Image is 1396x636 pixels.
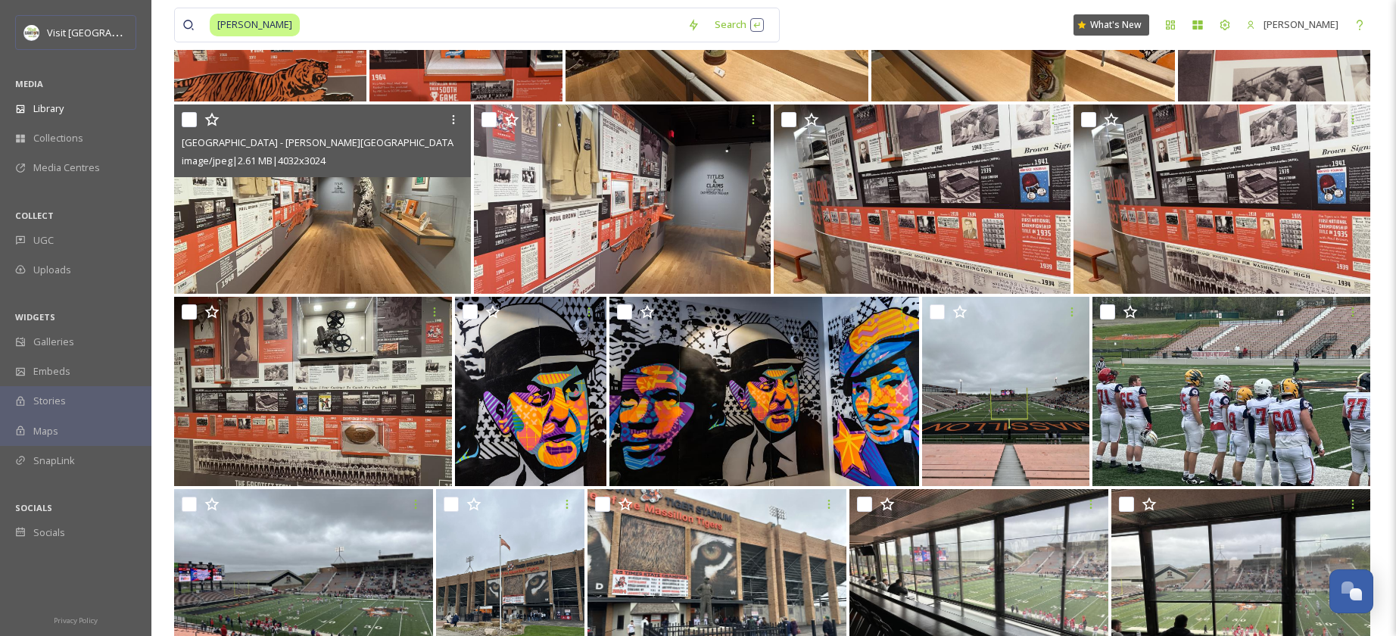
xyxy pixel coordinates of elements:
img: Massillon Museum - Paul Brown Museum - 1025-IMG_6660.jpeg [774,104,1070,294]
span: SnapLink [33,454,75,468]
span: Visit [GEOGRAPHIC_DATA] [47,25,164,39]
span: Uploads [33,263,71,277]
span: Stories [33,394,66,408]
span: [PERSON_NAME] [210,14,300,36]
span: Media Centres [33,161,100,175]
img: Welcome Center opening close shot of wall artwork with the O'Jays, Paul Brown, and Jim Thorpe | M... [609,297,919,486]
span: Maps [33,424,58,438]
span: Library [33,101,64,116]
span: image/jpeg | 2.61 MB | 4032 x 3024 [182,154,326,167]
div: Search [707,10,771,39]
img: Massillon Museum - Paul Brown Museum - 1025-IMG_6662.jpeg [474,104,771,294]
img: North South Classic at Paul Brown Tiger Stadium 2025 Team Sideline with Players.JPG [1092,297,1370,486]
a: What's New [1073,14,1149,36]
button: Open Chat [1329,569,1373,613]
span: UGC [33,233,54,248]
img: Massillon Museum - Paul Brown Museum - 1025-IMG_6663.jpeg [174,104,471,294]
span: Privacy Policy [54,616,98,625]
img: download.jpeg [24,25,39,40]
img: Welcome Center opening close shot of Paul Brown artwork | Mo Shakhtra.JPG [455,297,606,486]
img: Massillon Museum - Paul Brown Museum - 1025-IMG_6661.jpeg [1073,104,1370,294]
span: [PERSON_NAME] [1264,17,1338,31]
span: Collections [33,131,83,145]
span: [GEOGRAPHIC_DATA] - [PERSON_NAME][GEOGRAPHIC_DATA] - 1025-IMG_6663.jpeg [182,135,554,149]
a: [PERSON_NAME] [1239,10,1346,39]
span: MEDIA [15,78,43,89]
span: SOCIALS [15,502,52,513]
span: Socials [33,525,65,540]
span: Embeds [33,364,70,379]
a: Privacy Policy [54,610,98,628]
span: WIDGETS [15,311,55,323]
img: North South Classic at Paul Brown Tiger Stadium 2025 full field view from end zone vertical.JPG [922,297,1089,486]
span: COLLECT [15,210,54,221]
img: Massillon Museum - Paul Brown Museum - 1025-IMG_6659.jpeg [174,297,452,486]
span: Galleries [33,335,74,349]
